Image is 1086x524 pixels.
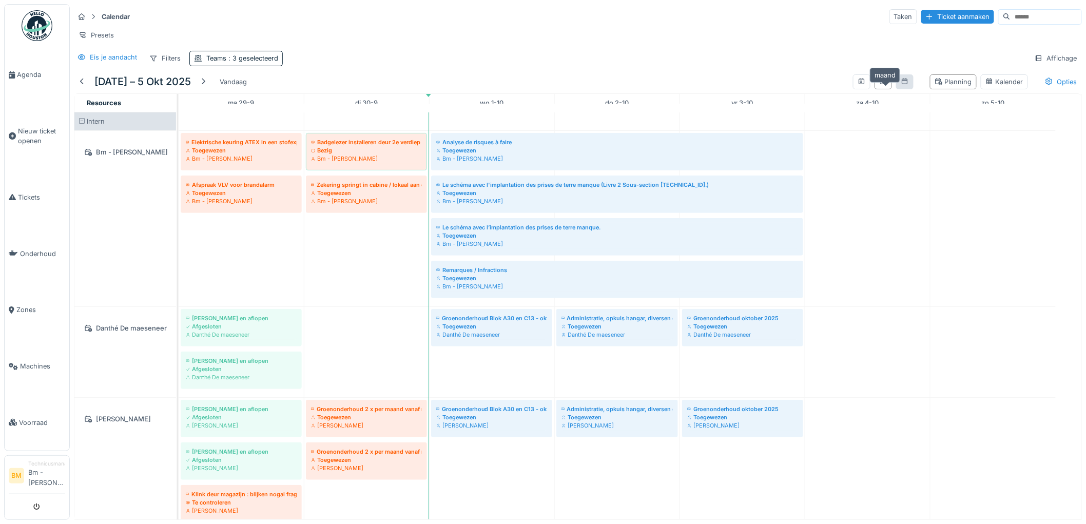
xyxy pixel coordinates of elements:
div: Toegewezen [687,413,798,421]
div: Groenonderhoud Blok A30 en C13 - oktober 2025 [436,405,547,413]
a: 4 oktober 2025 [854,96,882,110]
div: [PERSON_NAME] en aflopen [186,357,297,365]
div: Vandaag [216,75,251,89]
div: Toegewezen [436,322,547,331]
div: Opties [1040,74,1082,89]
div: [PERSON_NAME] [311,464,422,472]
div: Bm - [PERSON_NAME] [186,197,297,205]
div: Bm - [PERSON_NAME] [436,154,798,163]
div: Bm - [PERSON_NAME] [436,240,798,248]
a: Onderhoud [5,225,69,282]
div: Toegewezen [436,146,798,154]
a: 1 oktober 2025 [477,96,506,110]
a: 3 oktober 2025 [729,96,756,110]
div: Afgesloten [186,365,297,373]
div: Afgesloten [186,413,297,421]
a: Zones [5,282,69,338]
div: [PERSON_NAME] [687,421,798,430]
div: Planning [935,77,972,87]
div: Bm - [PERSON_NAME] [436,282,798,290]
div: Toegewezen [561,413,673,421]
div: [PERSON_NAME] [436,421,547,430]
div: Toegewezen [311,413,422,421]
div: Toegewezen [436,274,798,282]
div: Administratie, opkuis hangar, diversen oktober 2025 [561,314,673,322]
span: Voorraad [19,418,65,428]
div: Bm - [PERSON_NAME] [186,154,297,163]
span: Resources [87,99,121,107]
div: Bm - [PERSON_NAME] [81,146,170,159]
div: Danthé De maeseneer [561,331,673,339]
div: Groenonderhoud Blok A30 en C13 - oktober 2025 [436,314,547,322]
span: Nieuw ticket openen [18,126,65,146]
div: Te controleren [186,498,297,507]
a: BM TechnicusmanagerBm - [PERSON_NAME] [9,460,65,494]
div: Presets [74,28,119,43]
div: Kalender [985,77,1023,87]
span: Machines [20,361,65,371]
li: Bm - [PERSON_NAME] [28,460,65,492]
div: Le schéma avec l'implantation des prises de terre manque (Livre 2 Sous-section [TECHNICAL_ID].) [436,181,798,189]
div: Afgesloten [186,456,297,464]
div: Taken [889,9,917,24]
div: Technicusmanager [28,460,65,468]
div: Affichage [1030,51,1082,66]
div: [PERSON_NAME] [81,413,170,425]
div: Badgelezer installeren deur 2e verdiep [311,138,422,146]
div: [PERSON_NAME] [186,464,297,472]
div: Filters [145,51,185,66]
div: Toegewezen [436,189,798,197]
div: Toegewezen [311,456,422,464]
div: Toegewezen [436,413,547,421]
div: [PERSON_NAME] [186,421,297,430]
span: Zones [16,305,65,315]
span: Intern [87,118,105,125]
span: Onderhoud [20,249,65,259]
div: Bm - [PERSON_NAME] [436,197,798,205]
img: Badge_color-CXgf-gQk.svg [22,10,52,41]
div: Administratie, opkuis hangar, diversen oktober 2025 [561,405,673,413]
div: Toegewezen [311,189,422,197]
div: Afgesloten [186,322,297,331]
div: Ticket aanmaken [921,10,994,24]
div: [PERSON_NAME] en aflopen [186,314,297,322]
div: Danthé De maeseneer [186,373,297,381]
h5: [DATE] – 5 okt 2025 [94,75,191,88]
div: [PERSON_NAME] [561,421,673,430]
li: BM [9,468,24,483]
div: Toegewezen [687,322,798,331]
div: Toegewezen [436,231,798,240]
div: Danthé De maeseneer [436,331,547,339]
span: Agenda [17,70,65,80]
div: maand [870,68,900,83]
div: Groenonderhoud oktober 2025 [687,314,798,322]
div: Analyse de risques à faire [436,138,798,146]
div: Bezig [311,146,422,154]
div: Le schéma avec l’implantation des prises de terre manque. [436,223,798,231]
div: Toegewezen [186,146,297,154]
div: Bm - [PERSON_NAME] [311,197,422,205]
div: Groenonderhoud 2 x per maand vanaf mei tot en met oktober [311,405,422,413]
a: Nieuw ticket openen [5,103,69,169]
div: Klink deur magazijn : blijken nogal fragiel te zijn [186,490,297,498]
div: [PERSON_NAME] en aflopen [186,405,297,413]
div: Elektrische keuring ATEX in een stofexplosieve atmosfeer - ACEG om 13 uur [186,138,297,146]
div: Afspraak VLV voor brandalarm [186,181,297,189]
strong: Calendar [98,12,134,22]
div: Eis je aandacht [90,52,137,62]
div: Danthé De maeseneer [81,322,170,335]
a: 5 oktober 2025 [979,96,1007,110]
div: Toegewezen [186,189,297,197]
div: [PERSON_NAME] [186,507,297,515]
div: Groenonderhoud oktober 2025 [687,405,798,413]
span: Tickets [18,192,65,202]
div: Teams [206,53,278,63]
div: Bm - [PERSON_NAME] [311,154,422,163]
div: Danthé De maeseneer [186,331,297,339]
div: Toegewezen [561,322,673,331]
a: 30 september 2025 [353,96,380,110]
div: [PERSON_NAME] en aflopen [186,448,297,456]
div: Remarques / Infractions [436,266,798,274]
a: Machines [5,338,69,395]
div: Danthé De maeseneer [687,331,798,339]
